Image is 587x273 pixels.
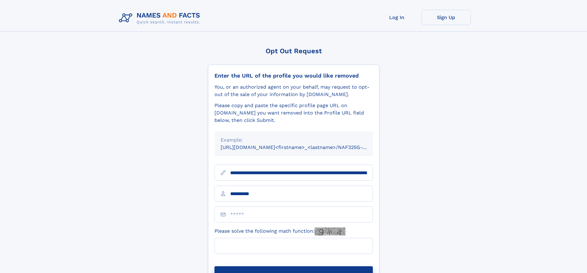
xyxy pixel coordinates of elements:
small: [URL][DOMAIN_NAME]<firstname>_<lastname>/NAF325G-xxxxxxxx [221,144,385,150]
div: Enter the URL of the profile you would like removed [214,72,373,79]
label: Please solve the following math function: [214,227,345,235]
img: Logo Names and Facts [116,10,205,26]
div: Opt Out Request [208,47,379,55]
div: Example: [221,136,367,144]
a: Sign Up [422,10,471,25]
div: Please copy and paste the specific profile page URL on [DOMAIN_NAME] you want removed into the Pr... [214,102,373,124]
a: Log In [372,10,422,25]
div: You, or an authorized agent on your behalf, may request to opt-out of the sale of your informatio... [214,83,373,98]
